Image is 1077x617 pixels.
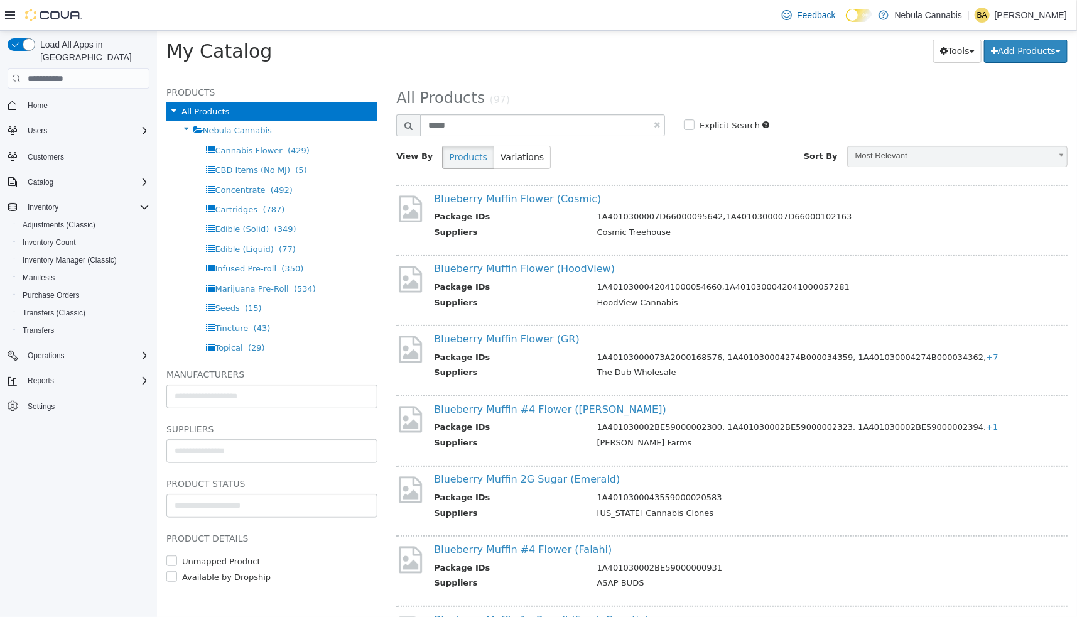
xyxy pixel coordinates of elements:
[285,115,337,138] button: Products
[91,312,108,322] span: (29)
[239,584,268,614] img: missing-image.png
[28,101,48,111] span: Home
[431,461,891,476] td: 1A4010300043559000020583
[277,180,430,195] th: Package IDs
[995,8,1067,23] p: [PERSON_NAME]
[18,305,90,320] a: Transfers (Classic)
[277,162,444,174] a: Blueberry Muffin Flower (Cosmic)
[9,445,220,461] h5: Product Status
[24,76,72,85] span: All Products
[277,302,423,314] a: Blueberry Muffin Flower (GR)
[18,253,122,268] a: Inventory Manager (Classic)
[846,22,847,23] span: Dark Mode
[9,54,220,69] h5: Products
[18,235,149,250] span: Inventory Count
[829,391,841,401] span: +1
[277,195,430,211] th: Suppliers
[18,288,85,303] a: Purchase Orders
[239,233,268,264] img: missing-image.png
[28,126,47,136] span: Users
[431,406,891,422] td: [PERSON_NAME] Farms
[13,304,154,322] button: Transfers (Classic)
[277,531,430,547] th: Package IDs
[277,406,430,422] th: Suppliers
[58,115,125,124] span: Cannabis Flower
[239,121,276,130] span: View By
[277,461,430,476] th: Package IDs
[23,200,63,215] button: Inventory
[23,308,85,318] span: Transfers (Classic)
[440,322,842,331] span: 1A40103000073A2000168576, 1A401030004274B000034359, 1A401030004274B000034362,
[431,250,891,266] td: 1A4010300042041000054660,1A4010300042041000057281
[647,121,681,130] span: Sort By
[23,238,76,248] span: Inventory Count
[23,175,58,190] button: Catalog
[797,9,835,21] span: Feedback
[46,95,115,104] span: Nebula Cannabis
[431,195,891,211] td: Cosmic Treehouse
[967,8,970,23] p: |
[58,214,116,223] span: Edible (Liquid)
[431,180,891,195] td: 1A4010300007D66000095642,1A4010300007D66000102163
[23,399,60,414] a: Settings
[13,269,154,287] button: Manifests
[28,177,53,187] span: Catalog
[431,531,891,547] td: 1A401030002BE59000000931
[23,273,55,283] span: Manifests
[239,513,268,544] img: missing-image.png
[239,163,268,194] img: missing-image.png
[277,320,430,336] th: Package IDs
[88,273,105,282] span: (15)
[13,287,154,304] button: Purchase Orders
[106,174,127,183] span: (787)
[131,115,153,124] span: (429)
[13,234,154,251] button: Inventory Count
[3,173,154,191] button: Catalog
[776,9,825,32] button: Tools
[18,270,60,285] a: Manifests
[846,9,872,22] input: Dark Mode
[3,199,154,216] button: Inventory
[22,540,114,553] label: Available by Dropship
[3,347,154,364] button: Operations
[977,8,987,23] span: BA
[13,251,154,269] button: Inventory Manager (Classic)
[13,322,154,339] button: Transfers
[97,293,114,302] span: (43)
[18,217,149,232] span: Adjustments (Classic)
[23,348,70,363] button: Operations
[431,266,891,281] td: HoodView Cannabis
[18,235,81,250] a: Inventory Count
[277,373,509,385] a: Blueberry Muffin #4 Flower ([PERSON_NAME])
[28,351,65,361] span: Operations
[277,476,430,492] th: Suppliers
[137,253,159,263] span: (534)
[58,174,100,183] span: Cartridges
[23,398,149,414] span: Settings
[3,397,154,415] button: Settings
[23,220,95,230] span: Adjustments (Classic)
[827,9,911,32] button: Add Products
[3,372,154,390] button: Reports
[277,546,430,562] th: Suppliers
[18,270,149,285] span: Manifests
[277,583,492,595] a: Blueberry Muffin 1g Preroll (Freak Genetix)
[18,253,149,268] span: Inventory Manager (Classic)
[975,8,990,23] div: Brandon Aranson
[122,214,139,223] span: (77)
[239,58,328,76] span: All Products
[3,147,154,165] button: Customers
[58,273,82,282] span: Seeds
[23,148,149,164] span: Customers
[830,322,842,331] span: +7
[9,9,115,31] span: My Catalog
[58,253,131,263] span: Marijuana Pre-Roll
[431,546,891,562] td: ASAP BUDS
[691,116,894,135] span: Most Relevant
[23,255,117,265] span: Inventory Manager (Classic)
[690,115,911,136] a: Most Relevant
[431,476,891,492] td: [US_STATE] Cannabis Clones
[117,194,139,203] span: (349)
[25,9,82,21] img: Cova
[35,38,149,63] span: Load All Apps in [GEOGRAPHIC_DATA]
